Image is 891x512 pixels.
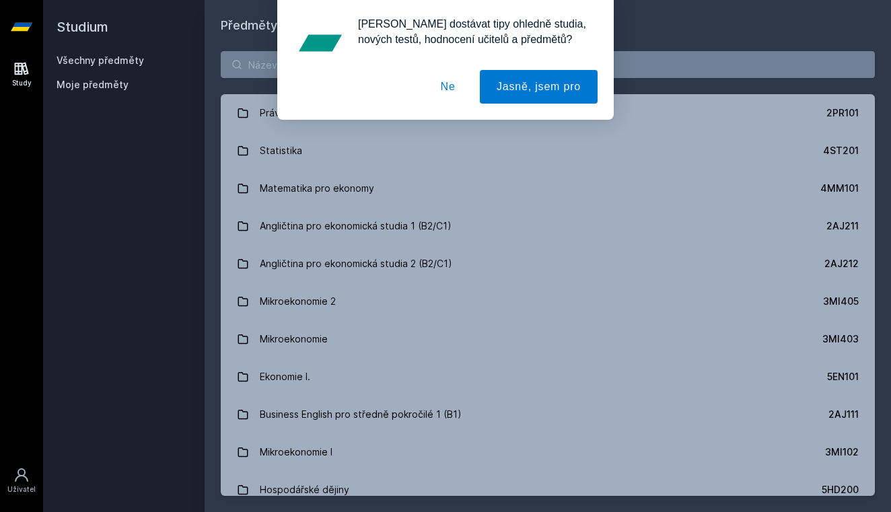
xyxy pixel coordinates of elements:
div: 5HD200 [822,483,859,497]
a: Ekonomie I. 5EN101 [221,358,875,396]
div: 3MI403 [822,332,859,346]
a: Mikroekonomie I 3MI102 [221,433,875,471]
div: Business English pro středně pokročilé 1 (B1) [260,401,462,428]
div: Mikroekonomie I [260,439,332,466]
button: Ne [424,70,472,104]
a: Matematika pro ekonomy 4MM101 [221,170,875,207]
div: Statistika [260,137,302,164]
div: Uživatel [7,484,36,495]
div: Matematika pro ekonomy [260,175,374,202]
div: Angličtina pro ekonomická studia 1 (B2/C1) [260,213,452,240]
div: Ekonomie I. [260,363,310,390]
div: 2AJ212 [824,257,859,270]
div: Mikroekonomie 2 [260,288,336,315]
div: Mikroekonomie [260,326,328,353]
div: Hospodářské dějiny [260,476,349,503]
a: Uživatel [3,460,40,501]
div: 3MI102 [825,445,859,459]
a: Mikroekonomie 3MI403 [221,320,875,358]
div: 2AJ211 [826,219,859,233]
a: Angličtina pro ekonomická studia 2 (B2/C1) 2AJ212 [221,245,875,283]
a: Statistika 4ST201 [221,132,875,170]
a: Hospodářské dějiny 5HD200 [221,471,875,509]
a: Angličtina pro ekonomická studia 1 (B2/C1) 2AJ211 [221,207,875,245]
div: [PERSON_NAME] dostávat tipy ohledně studia, nových testů, hodnocení učitelů a předmětů? [347,16,598,47]
div: Angličtina pro ekonomická studia 2 (B2/C1) [260,250,452,277]
div: 2AJ111 [828,408,859,421]
div: 4MM101 [820,182,859,195]
div: 4ST201 [823,144,859,157]
a: Business English pro středně pokročilé 1 (B1) 2AJ111 [221,396,875,433]
img: notification icon [293,16,347,70]
div: 3MI405 [823,295,859,308]
div: 5EN101 [827,370,859,383]
a: Mikroekonomie 2 3MI405 [221,283,875,320]
button: Jasně, jsem pro [480,70,598,104]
